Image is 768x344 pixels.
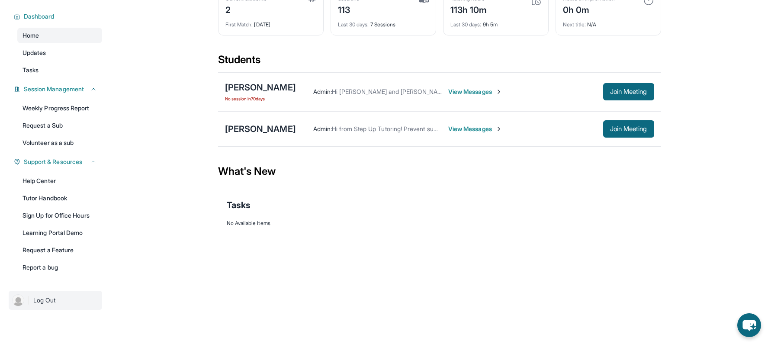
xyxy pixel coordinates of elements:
[450,21,482,28] span: Last 30 days :
[22,48,46,57] span: Updates
[22,66,39,74] span: Tasks
[225,2,267,16] div: 2
[17,260,102,275] a: Report a bug
[313,88,332,95] span: Admin :
[225,81,296,93] div: [PERSON_NAME]
[313,125,332,132] span: Admin :
[448,87,502,96] span: View Messages
[225,21,253,28] span: First Match :
[20,158,97,166] button: Support & Resources
[225,123,296,135] div: [PERSON_NAME]
[495,88,502,95] img: Chevron-Right
[563,2,615,16] div: 0h 0m
[17,242,102,258] a: Request a Feature
[610,126,647,132] span: Join Meeting
[20,12,97,21] button: Dashboard
[225,95,296,102] span: No session in 70 days
[563,16,654,28] div: N/A
[9,291,102,310] a: |Log Out
[12,294,24,306] img: user-img
[218,152,661,190] div: What's New
[227,199,251,211] span: Tasks
[24,12,55,21] span: Dashboard
[227,220,652,227] div: No Available Items
[563,21,586,28] span: Next title :
[24,158,82,166] span: Support & Resources
[737,313,761,337] button: chat-button
[17,225,102,241] a: Learning Portal Demo
[448,125,502,133] span: View Messages
[17,100,102,116] a: Weekly Progress Report
[20,85,97,93] button: Session Management
[603,120,654,138] button: Join Meeting
[610,89,647,94] span: Join Meeting
[17,28,102,43] a: Home
[28,295,30,305] span: |
[450,16,541,28] div: 9h 5m
[225,16,316,28] div: [DATE]
[33,296,56,305] span: Log Out
[17,173,102,189] a: Help Center
[22,31,39,40] span: Home
[338,16,429,28] div: 7 Sessions
[495,125,502,132] img: Chevron-Right
[603,83,654,100] button: Join Meeting
[17,45,102,61] a: Updates
[450,2,487,16] div: 113h 10m
[338,21,369,28] span: Last 30 days :
[17,135,102,151] a: Volunteer as a sub
[17,118,102,133] a: Request a Sub
[17,208,102,223] a: Sign Up for Office Hours
[17,62,102,78] a: Tasks
[218,53,661,72] div: Students
[24,85,84,93] span: Session Management
[17,190,102,206] a: Tutor Handbook
[338,2,360,16] div: 113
